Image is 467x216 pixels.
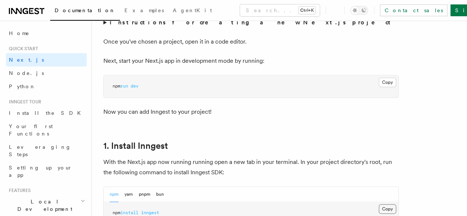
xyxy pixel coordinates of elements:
[6,99,41,105] span: Inngest tour
[55,7,116,13] span: Documentation
[103,37,399,47] p: Once you've chosen a project, open it in a code editor.
[139,187,150,202] button: pnpm
[6,188,31,193] span: Features
[9,70,44,76] span: Node.js
[9,83,36,89] span: Python
[380,4,447,16] a: Contact sales
[6,198,80,213] span: Local Development
[9,165,72,178] span: Setting up your app
[9,57,44,63] span: Next.js
[240,4,320,16] button: Search...Ctrl+K
[9,30,30,37] span: Home
[103,17,399,28] summary: Instructions for creating a new Next.js project
[110,19,394,26] strong: Instructions for creating a new Next.js project
[350,6,368,15] button: Toggle dark mode
[141,210,159,215] span: inngest
[50,2,120,21] a: Documentation
[6,106,87,120] a: Install the SDK
[113,210,120,215] span: npm
[6,195,87,216] button: Local Development
[6,66,87,80] a: Node.js
[124,7,164,13] span: Examples
[103,157,399,178] p: With the Next.js app now running running open a new tab in your terminal. In your project directo...
[6,80,87,93] a: Python
[156,187,164,202] button: bun
[379,78,396,87] button: Copy
[6,46,38,52] span: Quick start
[9,144,71,157] span: Leveraging Steps
[379,204,396,214] button: Copy
[103,56,399,66] p: Next, start your Next.js app in development mode by running:
[299,7,315,14] kbd: Ctrl+K
[110,187,119,202] button: npm
[124,187,133,202] button: yarn
[103,107,399,117] p: Now you can add Inngest to your project!
[6,120,87,140] a: Your first Functions
[103,141,168,151] a: 1. Install Inngest
[6,140,87,161] a: Leveraging Steps
[6,53,87,66] a: Next.js
[9,123,53,137] span: Your first Functions
[9,110,85,116] span: Install the SDK
[6,161,87,182] a: Setting up your app
[120,83,128,89] span: run
[173,7,212,13] span: AgentKit
[120,210,138,215] span: install
[6,27,87,40] a: Home
[120,2,168,20] a: Examples
[131,83,138,89] span: dev
[113,83,120,89] span: npm
[168,2,216,20] a: AgentKit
